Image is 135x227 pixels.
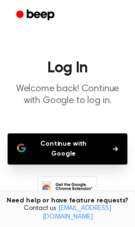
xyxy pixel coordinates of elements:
a: Beep [9,6,63,25]
a: [EMAIL_ADDRESS][DOMAIN_NAME] [43,205,111,220]
p: Welcome back! Continue with Google to log in. [8,83,127,107]
button: Continue with Google [8,133,127,165]
span: Contact us [6,205,129,221]
h1: Log In [8,61,127,76]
